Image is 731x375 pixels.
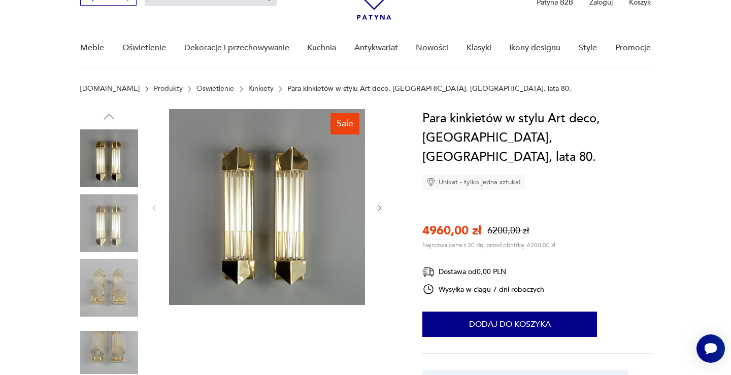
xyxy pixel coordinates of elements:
[426,178,436,187] img: Ikona diamentu
[615,28,651,67] a: Promocje
[80,194,138,252] img: Zdjęcie produktu Para kinkietów w stylu Art deco, Honsel, Niemcy, lata 80.
[80,259,138,317] img: Zdjęcie produktu Para kinkietów w stylu Art deco, Honsel, Niemcy, lata 80.
[354,28,398,67] a: Antykwariat
[422,265,435,278] img: Ikona dostawy
[307,28,336,67] a: Kuchnia
[422,283,544,295] div: Wysyłka w ciągu 7 dni roboczych
[287,85,571,93] p: Para kinkietów w stylu Art deco, [GEOGRAPHIC_DATA], [GEOGRAPHIC_DATA], lata 80.
[169,109,365,305] img: Zdjęcie produktu Para kinkietów w stylu Art deco, Honsel, Niemcy, lata 80.
[467,28,491,67] a: Klasyki
[422,241,555,249] p: Najniższa cena z 30 dni przed obniżką: 6200,00 zł
[122,28,166,67] a: Oświetlenie
[422,265,544,278] div: Dostawa od 0,00 PLN
[422,312,597,337] button: Dodaj do koszyka
[579,28,597,67] a: Style
[184,28,289,67] a: Dekoracje i przechowywanie
[80,28,104,67] a: Meble
[422,109,650,167] h1: Para kinkietów w stylu Art deco, [GEOGRAPHIC_DATA], [GEOGRAPHIC_DATA], lata 80.
[422,222,481,239] p: 4960,00 zł
[248,85,274,93] a: Kinkiety
[80,85,140,93] a: [DOMAIN_NAME]
[509,28,560,67] a: Ikony designu
[416,28,448,67] a: Nowości
[487,224,529,237] p: 6200,00 zł
[696,334,725,363] iframe: Smartsupp widget button
[80,129,138,187] img: Zdjęcie produktu Para kinkietów w stylu Art deco, Honsel, Niemcy, lata 80.
[154,85,183,93] a: Produkty
[196,85,234,93] a: Oświetlenie
[422,175,525,190] div: Unikat - tylko jedna sztuka!
[330,113,359,134] div: Sale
